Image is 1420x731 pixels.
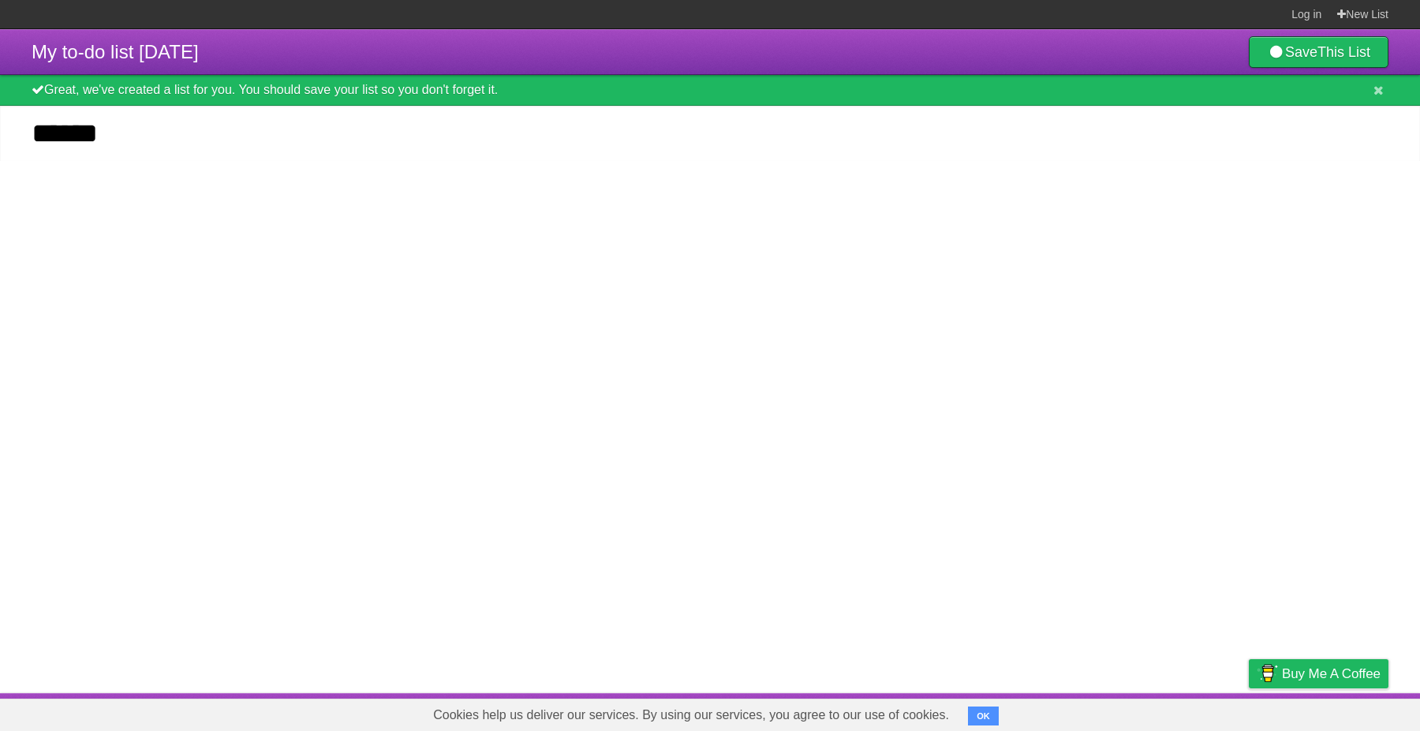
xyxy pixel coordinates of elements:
[1257,660,1278,687] img: Buy me a coffee
[1289,697,1388,727] a: Suggest a feature
[417,699,965,731] span: Cookies help us deliver our services. By using our services, you agree to our use of cookies.
[1249,36,1388,68] a: SaveThis List
[1317,44,1370,60] b: This List
[1228,697,1269,727] a: Privacy
[1175,697,1209,727] a: Terms
[32,41,199,62] span: My to-do list [DATE]
[1091,697,1155,727] a: Developers
[1282,660,1381,688] span: Buy me a coffee
[1039,697,1072,727] a: About
[1249,659,1388,688] a: Buy me a coffee
[968,707,999,725] button: OK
